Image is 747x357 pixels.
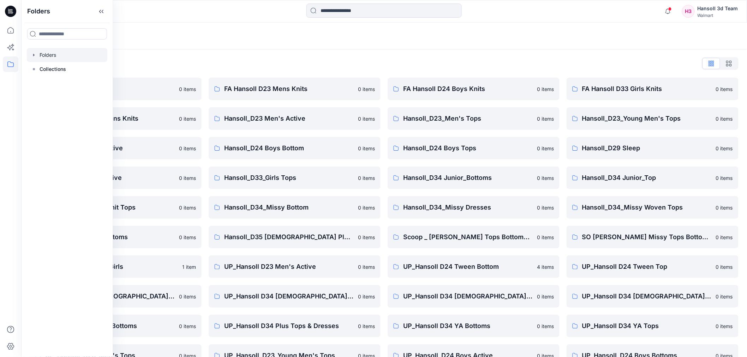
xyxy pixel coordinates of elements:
a: Hansoll_D29 Sleep0 items [567,137,739,159]
a: Hansoll_D34 Junior_Bottoms0 items [388,167,560,189]
p: 0 items [179,322,196,330]
a: Hansoll_D34 Junior_Top0 items [567,167,739,189]
p: FA Hansoll D33 Girls Knits [582,84,712,94]
a: Hansoll_D24 Boys Bottom0 items [209,137,381,159]
a: UP_Hansoll D29 [DEMOGRAPHIC_DATA] Sleep0 items [30,285,202,308]
p: UP_Hansoll D34 YA Bottoms [403,321,533,331]
p: 0 items [358,115,375,122]
p: 0 items [358,85,375,93]
p: 0 items [537,115,554,122]
p: 0 items [716,85,733,93]
p: FA Hansoll D23 Mens Knits [224,84,354,94]
p: UP_Hansoll D34 [DEMOGRAPHIC_DATA] Knit Tops [582,291,712,301]
a: UP_Hansoll D24 Tween Top0 items [567,255,739,278]
p: 0 items [716,322,733,330]
a: TWEEN Hansoll D33 Girls1 item [30,255,202,278]
a: FA Hansoll D23 Mens Knits0 items [209,78,381,100]
p: Hansoll_D23 Men's Active [224,114,354,123]
a: Hansoll_D34_Plus Bottoms0 items [30,226,202,248]
a: UP_Hansoll D34 [DEMOGRAPHIC_DATA] Knit Tops0 items [567,285,739,308]
p: 0 items [179,234,196,241]
p: 0 items [537,234,554,241]
a: UP_Hansoll D24 Tween Bottom4 items [388,255,560,278]
p: 0 items [537,145,554,152]
p: 0 items [537,174,554,182]
p: UP_Hansoll D34 [DEMOGRAPHIC_DATA] Bottoms [224,291,354,301]
p: 0 items [716,204,733,211]
p: 0 items [179,145,196,152]
p: Hansoll_D34 Junior_Bottoms [403,173,533,183]
p: 0 items [358,322,375,330]
p: Hansoll_D34_Missy Bottom [224,202,354,212]
p: Hansoll_D34_Missy Woven Tops [582,202,712,212]
a: Hansoll_D23_Young Men's Tops0 items [567,107,739,130]
p: UP_Hansoll D34 Plus Tops & Dresses [224,321,354,331]
p: 0 items [358,263,375,271]
a: Hansoll_D23_Men's Tops0 items [388,107,560,130]
p: UP_Hansoll D34 YA Tops [582,321,712,331]
a: UP_Hansoll D34 YA Bottoms0 items [388,315,560,337]
p: 0 items [358,293,375,300]
p: 0 items [179,204,196,211]
a: Scoop _ [PERSON_NAME] Tops Bottoms Dresses0 items [388,226,560,248]
p: 0 items [537,322,554,330]
p: UP_Hansoll D34 [DEMOGRAPHIC_DATA] Dresses [403,291,533,301]
p: Hansoll_D24 Boys Bottom [224,143,354,153]
p: 0 items [716,263,733,271]
a: Hansoll_D34 Missy Knit Tops0 items [30,196,202,219]
p: 0 items [716,115,733,122]
p: Hansoll_D35 [DEMOGRAPHIC_DATA] Plus Top & Dresses [224,232,354,242]
a: Hansoll_D34_Missy Bottom0 items [209,196,381,219]
p: 0 items [358,145,375,152]
p: Collections [40,65,66,73]
a: UP_Hansoll D34 Plus Tops & Dresses0 items [209,315,381,337]
p: Hansoll_D23_Young Men's Tops [582,114,712,123]
p: 0 items [537,293,554,300]
p: Hansoll_D24 Boys Tops [403,143,533,153]
a: UP_Hansoll D34 YA Tops0 items [567,315,739,337]
p: 0 items [537,204,554,211]
p: 0 items [179,85,196,93]
p: 0 items [358,174,375,182]
p: 0 items [716,234,733,241]
p: Hansoll_D34 Junior_Top [582,173,712,183]
a: Hansoll_D33_Girls Tops0 items [209,167,381,189]
a: UP_Hansoll D34 [DEMOGRAPHIC_DATA] Dresses0 items [388,285,560,308]
p: UP_Hansoll D23 Men's Active [224,262,354,272]
p: 0 items [716,174,733,182]
a: EcoShot Hansoll0 items [30,78,202,100]
p: Hansoll_D34_Missy Dresses [403,202,533,212]
a: UP_Hansoll D23 Men's Active0 items [209,255,381,278]
p: Hansoll_D29 Sleep [582,143,712,153]
p: 0 items [179,174,196,182]
p: UP_Hansoll D24 Tween Top [582,262,712,272]
a: Hansoll_D24 Boys Tops0 items [388,137,560,159]
p: 4 items [537,263,554,271]
p: UP_Hansoll D24 Tween Bottom [403,262,533,272]
a: FA Hansoll D33 Girls Knits0 items [567,78,739,100]
a: Hansoll_D35 [DEMOGRAPHIC_DATA] Plus Top & Dresses0 items [209,226,381,248]
p: FA Hansoll D24 Boys Knits [403,84,533,94]
p: SO [PERSON_NAME] Missy Tops Bottoms Dresses [582,232,712,242]
p: 0 items [179,115,196,122]
a: SO [PERSON_NAME] Missy Tops Bottoms Dresses0 items [567,226,739,248]
p: 0 items [358,204,375,211]
a: FA Hansoll D34 Womens Knits0 items [30,107,202,130]
a: UP_Hansoll D34 Plus Bottoms0 items [30,315,202,337]
p: Hansoll_D23_Men's Tops [403,114,533,123]
a: UP_Hansoll D34 [DEMOGRAPHIC_DATA] Bottoms0 items [209,285,381,308]
div: H3 [682,5,695,18]
a: Hansoll_D34_Missy Dresses0 items [388,196,560,219]
p: 0 items [179,293,196,300]
div: Walmart [698,13,738,18]
a: Hansoll_D24 Boys Active0 items [30,137,202,159]
p: 0 items [716,293,733,300]
p: 0 items [716,145,733,152]
p: Scoop _ [PERSON_NAME] Tops Bottoms Dresses [403,232,533,242]
a: Hansoll_D33_Girls Active0 items [30,167,202,189]
p: 0 items [358,234,375,241]
a: Hansoll_D34_Missy Woven Tops0 items [567,196,739,219]
p: 1 item [182,263,196,271]
p: Hansoll_D33_Girls Tops [224,173,354,183]
a: Hansoll_D23 Men's Active0 items [209,107,381,130]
